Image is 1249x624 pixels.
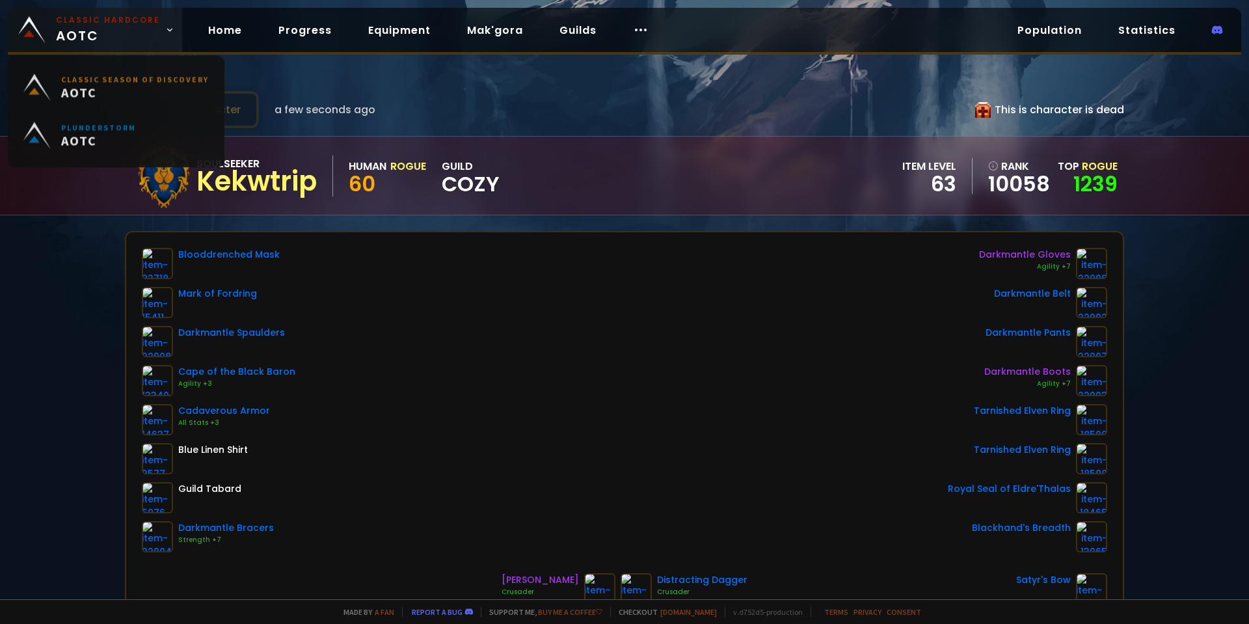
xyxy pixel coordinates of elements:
div: Blue Linen Shirt [178,443,248,457]
img: item-14637 [142,404,173,435]
a: Consent [887,607,921,617]
div: Blooddrenched Mask [178,248,280,262]
img: item-5976 [142,482,173,513]
a: Progress [268,17,342,44]
span: 60 [349,169,375,198]
div: Crusader [502,587,579,597]
img: item-2577 [142,443,173,474]
div: Cape of the Black Baron [178,365,295,379]
a: Classic Season of DiscoveryAOTC [16,65,217,113]
a: Population [1007,17,1092,44]
span: Support me, [481,607,602,617]
small: Plunderstorm [61,124,136,134]
a: Equipment [358,17,441,44]
div: Agility +3 [178,379,295,389]
div: rank [988,158,1050,174]
img: item-17071 [584,573,615,604]
a: Report a bug [412,607,463,617]
div: All Stats +3 [178,418,270,428]
img: item-22008 [142,326,173,357]
img: item-22007 [1076,326,1107,357]
div: Agility +7 [984,379,1071,389]
div: Top [1058,158,1118,174]
span: AOTC [61,134,136,150]
div: Darkmantle Spaulders [178,326,285,340]
a: PlunderstormAOTC [16,113,217,161]
img: item-15411 [142,287,173,318]
div: Satyr's Bow [1016,573,1071,587]
a: Terms [824,607,848,617]
div: Soulseeker [196,156,317,172]
div: Rogue [390,158,426,174]
span: a few seconds ago [275,102,375,118]
a: 1239 [1073,169,1118,198]
div: Darkmantle Boots [984,365,1071,379]
div: Human [349,158,386,174]
a: 10058 [988,174,1050,194]
a: Mak'gora [457,17,533,44]
a: [DOMAIN_NAME] [660,607,717,617]
a: Privacy [853,607,881,617]
div: Darkmantle Bracers [178,521,274,535]
span: v. d752d5 - production [725,607,803,617]
img: item-18465 [1076,482,1107,513]
div: item level [902,158,956,174]
div: Mark of Fordring [178,287,257,301]
img: item-22002 [1076,287,1107,318]
small: Classic Season of Discovery [61,76,209,86]
small: Classic Hardcore [56,14,160,26]
img: item-22718 [142,248,173,279]
img: item-22006 [1076,248,1107,279]
div: Kekwtrip [196,172,317,191]
a: Home [198,17,252,44]
div: This is character is dead [975,102,1124,118]
div: Strength +7 [178,535,274,545]
img: item-22004 [142,521,173,552]
span: Rogue [1082,159,1118,174]
span: Cozy [442,174,500,194]
span: AOTC [56,14,160,46]
div: guild [442,158,500,194]
img: item-18500 [1076,404,1107,435]
span: Checkout [610,607,717,617]
span: AOTC [61,86,209,102]
div: Blackhand's Breadth [972,521,1071,535]
div: [PERSON_NAME] [502,573,579,587]
div: Tarnished Elven Ring [974,443,1071,457]
div: Distracting Dagger [657,573,747,587]
div: Darkmantle Pants [986,326,1071,340]
img: item-13965 [1076,521,1107,552]
div: 63 [902,174,956,194]
div: Guild Tabard [178,482,241,496]
img: item-18323 [1076,573,1107,604]
div: Agility +7 [979,262,1071,272]
a: Classic HardcoreAOTC [8,8,182,52]
a: Statistics [1108,17,1186,44]
span: Made by [336,607,394,617]
div: Darkmantle Belt [994,287,1071,301]
a: Guilds [549,17,607,44]
img: item-18500 [1076,443,1107,474]
div: Darkmantle Gloves [979,248,1071,262]
div: Royal Seal of Eldre'Thalas [948,482,1071,496]
a: a fan [375,607,394,617]
div: Crusader [657,587,747,597]
a: Buy me a coffee [538,607,602,617]
img: item-22003 [1076,365,1107,396]
img: item-18392 [621,573,652,604]
div: Tarnished Elven Ring [974,404,1071,418]
div: Cadaverous Armor [178,404,270,418]
img: item-13340 [142,365,173,396]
